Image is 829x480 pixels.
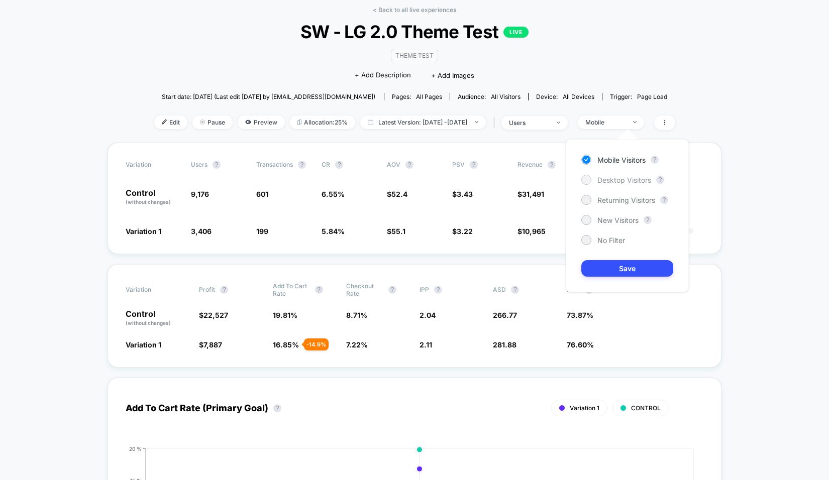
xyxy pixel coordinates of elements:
[522,227,546,235] span: 10,965
[199,286,215,293] span: Profit
[346,340,368,349] span: 7.22 %
[322,161,330,168] span: CR
[511,286,519,294] button: ?
[517,227,546,235] span: $
[191,190,209,198] span: 9,176
[420,340,432,349] span: 2.11
[660,196,668,204] button: ?
[563,93,594,100] span: all devices
[597,156,646,164] span: Mobile Visitors
[475,121,478,123] img: end
[431,71,474,79] span: + Add Images
[126,340,161,349] span: Variation 1
[548,161,556,169] button: ?
[256,161,293,168] span: Transactions
[368,119,373,125] img: calendar
[256,227,268,235] span: 199
[391,227,405,235] span: 55.1
[637,93,667,100] span: Page Load
[597,196,655,204] span: Returning Visitors
[503,27,529,38] p: LIVE
[256,190,268,198] span: 601
[297,119,301,125] img: rebalance
[633,121,637,123] img: end
[355,70,411,80] span: + Add Description
[373,6,456,14] a: < Back to all live experiences
[567,311,593,319] span: 73.87 %
[273,404,281,412] button: ?
[192,115,233,129] span: Pause
[392,93,442,100] div: Pages:
[491,93,521,100] span: All Visitors
[405,161,413,169] button: ?
[452,227,473,235] span: $
[322,227,345,235] span: 5.84 %
[631,404,661,412] span: CONTROL
[458,93,521,100] div: Audience:
[557,122,560,124] img: end
[126,282,181,297] span: Variation
[434,286,442,294] button: ?
[491,115,501,130] span: |
[213,161,221,169] button: ?
[126,310,189,327] p: Control
[154,115,187,129] span: Edit
[322,190,345,198] span: 6.55 %
[452,190,473,198] span: $
[387,190,407,198] span: $
[298,161,306,169] button: ?
[273,282,310,297] span: Add To Cart Rate
[346,282,383,297] span: Checkout Rate
[191,161,208,168] span: users
[509,119,549,127] div: users
[162,93,375,100] span: Start date: [DATE] (Last edit [DATE] by [EMAIL_ADDRESS][DOMAIN_NAME])
[238,115,285,129] span: Preview
[585,118,626,126] div: Mobile
[570,404,599,412] span: Variation 1
[346,311,367,319] span: 8.71 %
[335,161,343,169] button: ?
[191,227,212,235] span: 3,406
[199,340,222,349] span: $
[493,311,517,319] span: 266.77
[162,119,167,125] img: edit
[493,286,506,293] span: ASD
[199,311,228,319] span: $
[391,50,438,61] span: Theme Test
[597,236,625,245] span: No Filter
[388,286,396,294] button: ?
[452,161,465,168] span: PSV
[203,311,228,319] span: 22,527
[290,115,355,129] span: Allocation: 25%
[420,286,429,293] span: IPP
[129,445,142,451] tspan: 20 %
[126,161,181,169] span: Variation
[597,216,639,224] span: New Visitors
[656,176,664,184] button: ?
[180,21,649,42] span: SW - LG 2.0 Theme Test
[200,119,205,125] img: end
[567,340,594,349] span: 76.60 %
[470,161,478,169] button: ?
[387,227,405,235] span: $
[126,320,171,326] span: (without changes)
[457,227,473,235] span: 3.22
[273,311,297,319] span: 19.81 %
[517,161,543,168] span: Revenue
[651,156,659,164] button: ?
[315,286,323,294] button: ?
[126,199,171,205] span: (without changes)
[387,161,400,168] span: AOV
[273,340,299,349] span: 16.85 %
[360,115,486,129] span: Latest Version: [DATE] - [DATE]
[391,190,407,198] span: 52.4
[644,216,652,224] button: ?
[203,340,222,349] span: 7,887
[517,190,544,198] span: $
[610,93,667,100] div: Trigger:
[304,338,329,350] div: - 14.9 %
[420,311,436,319] span: 2.04
[522,190,544,198] span: 31,491
[126,227,161,235] span: Variation 1
[126,189,181,206] p: Control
